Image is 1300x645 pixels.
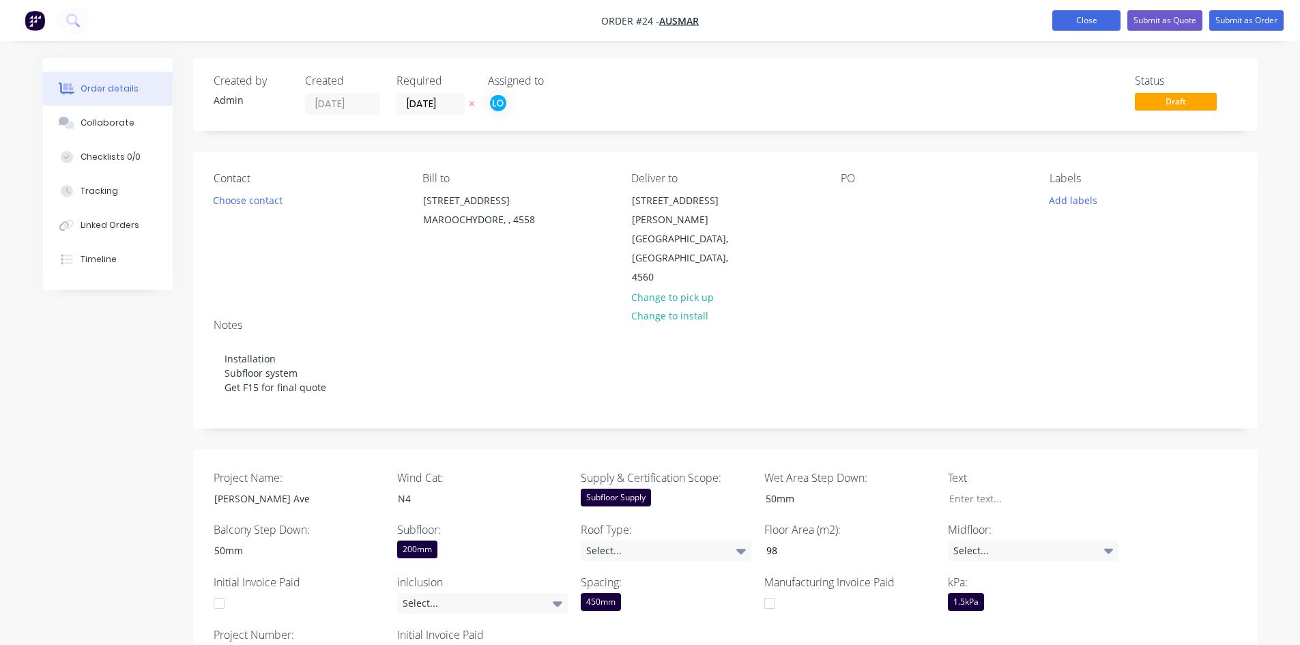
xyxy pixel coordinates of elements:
label: Manufacturing Invoice Paid [764,574,935,590]
div: 450mm [581,593,621,611]
div: Assigned to [488,74,624,87]
button: Close [1052,10,1121,31]
div: [STREET_ADDRESS][PERSON_NAME] [632,191,745,229]
label: kPa: [948,574,1118,590]
label: Text [948,470,1118,486]
label: Balcony Step Down: [214,521,384,538]
label: Roof Type: [581,521,751,538]
button: Change to pick up [624,287,721,306]
div: MAROOCHYDORE, , 4558 [423,210,536,229]
label: Floor Area (m2): [764,521,935,538]
div: Installation Subfloor system Get F15 for final quote [214,338,1237,408]
div: Deliver to [631,172,818,185]
label: inlclusion [397,574,568,590]
div: Created [305,74,380,87]
div: Linked Orders [81,219,139,231]
button: Change to install [624,306,715,325]
div: Notes [214,319,1237,332]
div: Timeline [81,253,117,266]
div: Subfloor Supply [581,489,651,506]
button: Collaborate [43,106,173,140]
button: Choose contact [205,190,289,209]
button: Submit as Order [1209,10,1284,31]
div: Tracking [81,185,118,197]
div: Contact [214,172,401,185]
a: Ausmar [659,14,699,27]
div: 50mm [203,541,374,560]
div: Checklists 0/0 [81,151,141,163]
div: [STREET_ADDRESS]MAROOCHYDORE, , 4558 [411,190,548,234]
div: Select... [948,541,1118,561]
button: Add labels [1042,190,1105,209]
div: Admin [214,93,289,107]
div: Status [1135,74,1237,87]
div: 50mm [755,489,925,508]
label: Midfloor: [948,521,1118,538]
input: Enter number... [755,541,935,561]
div: Select... [397,593,568,614]
div: N4 [387,489,558,508]
label: Project Name: [214,470,384,486]
div: Bill to [422,172,609,185]
label: Wind Cat: [397,470,568,486]
label: Spacing: [581,574,751,590]
button: Timeline [43,242,173,276]
div: [STREET_ADDRESS][PERSON_NAME][GEOGRAPHIC_DATA], [GEOGRAPHIC_DATA], 4560 [620,190,757,287]
label: Subfloor: [397,521,568,538]
label: Wet Area Step Down: [764,470,935,486]
div: [STREET_ADDRESS] [423,191,536,210]
label: Supply & Certification Scope: [581,470,751,486]
img: Factory [25,10,45,31]
div: [GEOGRAPHIC_DATA], [GEOGRAPHIC_DATA], 4560 [632,229,745,287]
button: Linked Orders [43,208,173,242]
button: Checklists 0/0 [43,140,173,174]
button: LO [488,93,508,113]
label: Initial Invoice Paid [214,574,384,590]
button: Submit as Quote [1127,10,1202,31]
button: Tracking [43,174,173,208]
label: Initial Invoice Paid [397,627,568,643]
div: 1.5kPa [948,593,984,611]
div: 200mm [397,541,437,558]
label: Project Number: [214,627,384,643]
div: Select... [581,541,751,561]
div: Labels [1050,172,1237,185]
div: PO [841,172,1028,185]
span: Draft [1135,93,1217,110]
div: [PERSON_NAME] Ave [203,489,374,508]
div: Collaborate [81,117,134,129]
div: Order details [81,83,139,95]
div: Required [396,74,472,87]
button: Order details [43,72,173,106]
span: Order #24 - [601,14,659,27]
div: Created by [214,74,289,87]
